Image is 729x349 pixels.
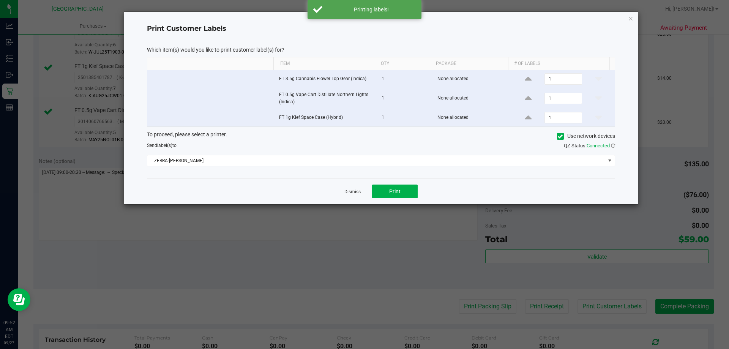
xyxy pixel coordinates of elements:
td: FT 0.5g Vape Cart Distillate Northern Lights (Indica) [275,88,377,109]
th: Item [273,57,375,70]
td: 1 [377,109,433,126]
span: Send to: [147,143,178,148]
th: # of labels [508,57,609,70]
div: Printing labels! [327,6,416,13]
div: To proceed, please select a printer. [141,131,621,142]
span: label(s) [157,143,172,148]
td: FT 1g Kief Space Case (Hybrid) [275,109,377,126]
iframe: Resource center [8,288,30,311]
span: Connected [587,143,610,148]
td: 1 [377,70,433,88]
h4: Print Customer Labels [147,24,615,34]
a: Dismiss [344,189,361,195]
span: Print [389,188,401,194]
td: None allocated [433,88,512,109]
span: ZEBRA-[PERSON_NAME] [147,155,605,166]
span: QZ Status: [564,143,615,148]
button: Print [372,185,418,198]
label: Use network devices [557,132,615,140]
td: FT 3.5g Cannabis Flower Top Gear (Indica) [275,70,377,88]
th: Package [430,57,508,70]
td: None allocated [433,70,512,88]
p: Which item(s) would you like to print customer label(s) for? [147,46,615,53]
td: None allocated [433,109,512,126]
th: Qty [375,57,430,70]
td: 1 [377,88,433,109]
